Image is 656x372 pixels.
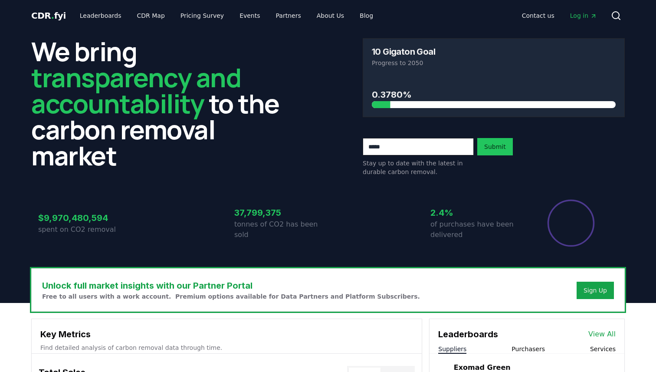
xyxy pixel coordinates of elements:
[234,206,328,219] h3: 37,799,375
[570,11,597,20] span: Log in
[31,59,241,121] span: transparency and accountability
[42,279,420,292] h3: Unlock full market insights with our Partner Portal
[512,345,545,353] button: Purchasers
[31,10,66,22] a: CDR.fyi
[73,8,380,23] nav: Main
[577,282,614,299] button: Sign Up
[31,10,66,21] span: CDR fyi
[438,345,466,353] button: Suppliers
[515,8,561,23] a: Contact us
[310,8,351,23] a: About Us
[547,199,595,247] div: Percentage of sales delivered
[31,38,293,168] h2: We bring to the carbon removal market
[372,59,616,67] p: Progress to 2050
[130,8,172,23] a: CDR Map
[42,292,420,301] p: Free to all users with a work account. Premium options available for Data Partners and Platform S...
[234,219,328,240] p: tonnes of CO2 has been sold
[174,8,231,23] a: Pricing Survey
[353,8,380,23] a: Blog
[73,8,128,23] a: Leaderboards
[588,329,616,339] a: View All
[430,219,524,240] p: of purchases have been delivered
[38,211,132,224] h3: $9,970,480,594
[430,206,524,219] h3: 2.4%
[590,345,616,353] button: Services
[477,138,513,155] button: Submit
[584,286,607,295] a: Sign Up
[372,88,616,101] h3: 0.3780%
[438,328,498,341] h3: Leaderboards
[38,224,132,235] p: spent on CO2 removal
[269,8,308,23] a: Partners
[40,328,413,341] h3: Key Metrics
[372,47,435,56] h3: 10 Gigaton Goal
[563,8,604,23] a: Log in
[51,10,54,21] span: .
[515,8,604,23] nav: Main
[363,159,474,176] p: Stay up to date with the latest in durable carbon removal.
[233,8,267,23] a: Events
[40,343,413,352] p: Find detailed analysis of carbon removal data through time.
